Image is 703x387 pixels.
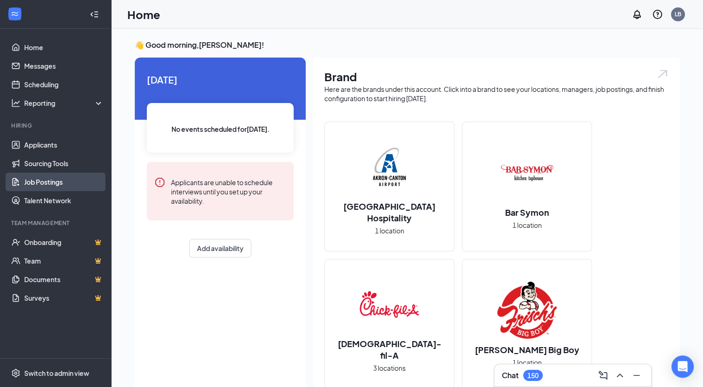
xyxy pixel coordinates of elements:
[24,98,104,108] div: Reporting
[325,338,454,361] h2: [DEMOGRAPHIC_DATA]-fil-A
[24,252,104,270] a: TeamCrown
[612,368,627,383] button: ChevronUp
[24,233,104,252] a: OnboardingCrown
[24,368,89,378] div: Switch to admin view
[360,137,419,197] img: Akron-Canton Airport Hospitality
[24,154,104,173] a: Sourcing Tools
[512,357,542,368] span: 1 location
[24,173,104,191] a: Job Postings
[631,370,642,381] svg: Minimize
[497,143,557,203] img: Bar Symon
[90,10,99,19] svg: Collapse
[373,363,406,373] span: 3 locations
[24,38,104,57] a: Home
[24,191,104,210] a: Talent Network
[11,219,102,227] div: Team Management
[11,98,20,108] svg: Analysis
[631,9,643,20] svg: Notifications
[24,135,104,154] a: Applicants
[127,6,160,22] h1: Home
[24,75,104,94] a: Scheduling
[24,57,104,75] a: Messages
[24,270,104,289] a: DocumentsCrown
[598,370,609,381] svg: ComposeMessage
[527,372,539,380] div: 150
[171,177,286,206] div: Applicants are unable to schedule interviews until you set up your availability.
[10,9,20,19] svg: WorkstreamLogo
[596,368,611,383] button: ComposeMessage
[497,281,557,340] img: Frisch's Big Boy
[652,9,663,20] svg: QuestionInfo
[324,69,669,84] h1: Brand
[502,370,519,381] h3: Chat
[512,220,542,230] span: 1 location
[629,368,644,383] button: Minimize
[496,206,558,218] h2: Bar Symon
[24,289,104,307] a: SurveysCrown
[671,355,694,378] div: Open Intercom Messenger
[11,368,20,378] svg: Settings
[375,226,404,236] span: 1 location
[614,370,625,381] svg: ChevronUp
[171,124,269,134] span: No events scheduled for [DATE] .
[675,10,681,18] div: LB
[11,122,102,129] div: Hiring
[324,84,669,103] div: Here are the brands under this account. Click into a brand to see your locations, managers, job p...
[657,69,669,79] img: open.6027fd2a22e1237b5b06.svg
[135,40,680,50] h3: 👋 Good morning, [PERSON_NAME] !
[360,275,419,334] img: Chick-fil-A
[325,200,454,224] h2: [GEOGRAPHIC_DATA] Hospitality
[466,344,589,355] h2: [PERSON_NAME] Big Boy
[189,239,251,258] button: Add availability
[154,177,165,188] svg: Error
[147,72,294,87] span: [DATE]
